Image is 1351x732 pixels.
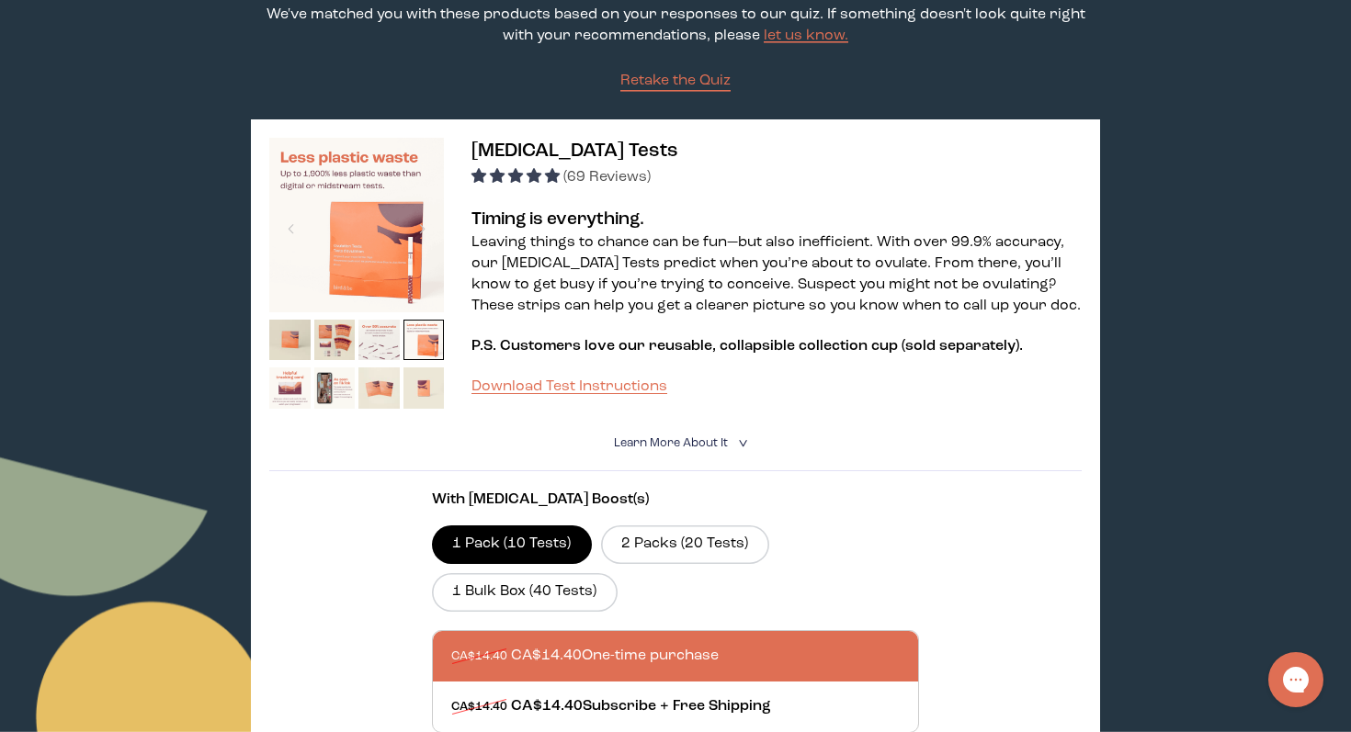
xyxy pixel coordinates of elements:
a: Download Test Instructions [471,379,667,394]
span: P.S. Customers love our reusable, collapsible collection cup (sold separately) [471,339,1019,354]
i: < [732,438,750,448]
img: thumbnail image [403,367,445,409]
img: thumbnail image [403,320,445,361]
p: With [MEDICAL_DATA] Boost(s) [432,490,919,511]
p: Leaving things to chance can be fun—but also inefficient. With over 99.9% accuracy, our [MEDICAL_... [471,232,1082,317]
span: (69 Reviews) [563,170,651,185]
iframe: Gorgias live chat messenger [1259,646,1333,714]
span: [MEDICAL_DATA] Tests [471,141,678,161]
img: thumbnail image [269,138,444,312]
strong: Timing is everything. [471,210,644,229]
p: We've matched you with these products based on your responses to our quiz. If something doesn't l... [251,5,1100,47]
span: . [1019,339,1023,354]
label: 1 Pack (10 Tests) [432,525,592,564]
img: thumbnail image [358,367,400,409]
label: 1 Bulk Box (40 Tests) [432,573,618,612]
span: Retake the Quiz [620,73,731,88]
label: 2 Packs (20 Tests) [601,525,769,564]
img: thumbnail image [269,367,311,409]
img: thumbnail image [314,320,356,361]
img: thumbnail image [358,320,400,361]
span: Learn More About it [614,437,728,449]
img: thumbnail image [269,320,311,361]
a: Retake the Quiz [620,71,731,92]
a: let us know. [764,28,848,43]
summary: Learn More About it < [614,434,737,452]
img: thumbnail image [314,367,356,409]
span: 4.96 stars [471,170,563,185]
